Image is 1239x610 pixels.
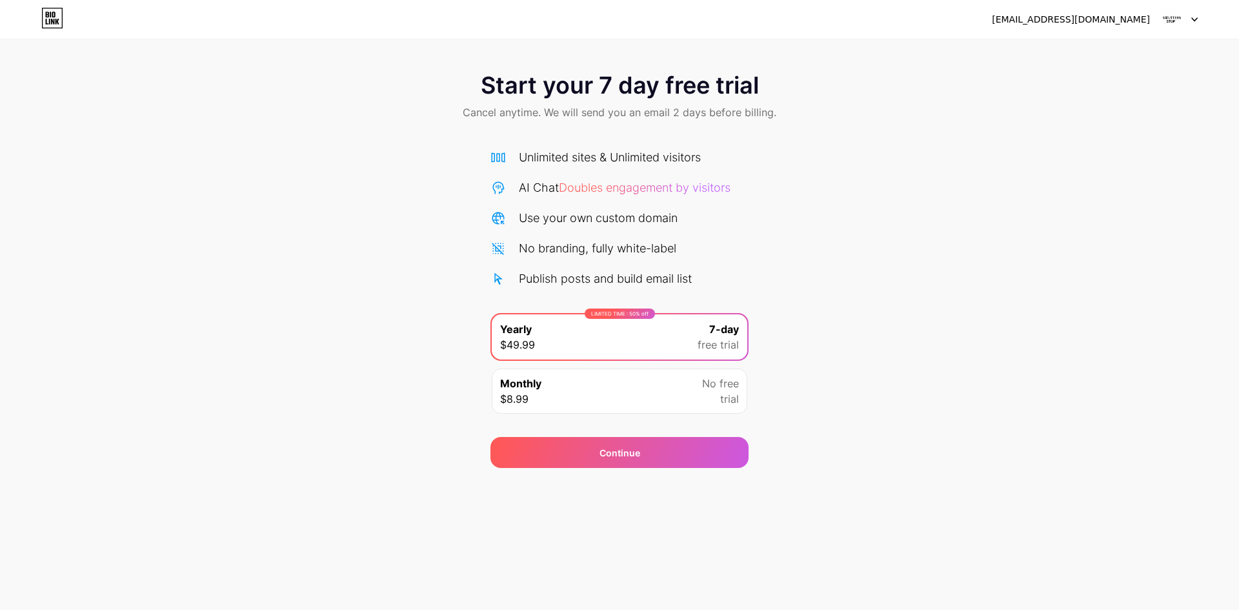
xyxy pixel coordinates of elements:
span: Monthly [500,376,541,391]
span: Doubles engagement by visitors [559,181,730,194]
div: Unlimited sites & Unlimited visitors [519,148,701,166]
div: Publish posts and build email list [519,270,692,287]
div: No branding, fully white-label [519,239,676,257]
img: Shutters Stop [1160,7,1184,32]
span: Cancel anytime. We will send you an email 2 days before billing. [463,105,776,120]
span: Start your 7 day free trial [481,72,759,98]
span: $49.99 [500,337,535,352]
div: [EMAIL_ADDRESS][DOMAIN_NAME] [992,13,1150,26]
span: No free [702,376,739,391]
span: Yearly [500,321,532,337]
span: $8.99 [500,391,529,407]
span: free trial [698,337,739,352]
div: Use your own custom domain [519,209,678,227]
div: AI Chat [519,179,730,196]
div: Continue [599,446,640,460]
span: trial [720,391,739,407]
div: LIMITED TIME : 50% off [585,309,655,319]
span: 7-day [709,321,739,337]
